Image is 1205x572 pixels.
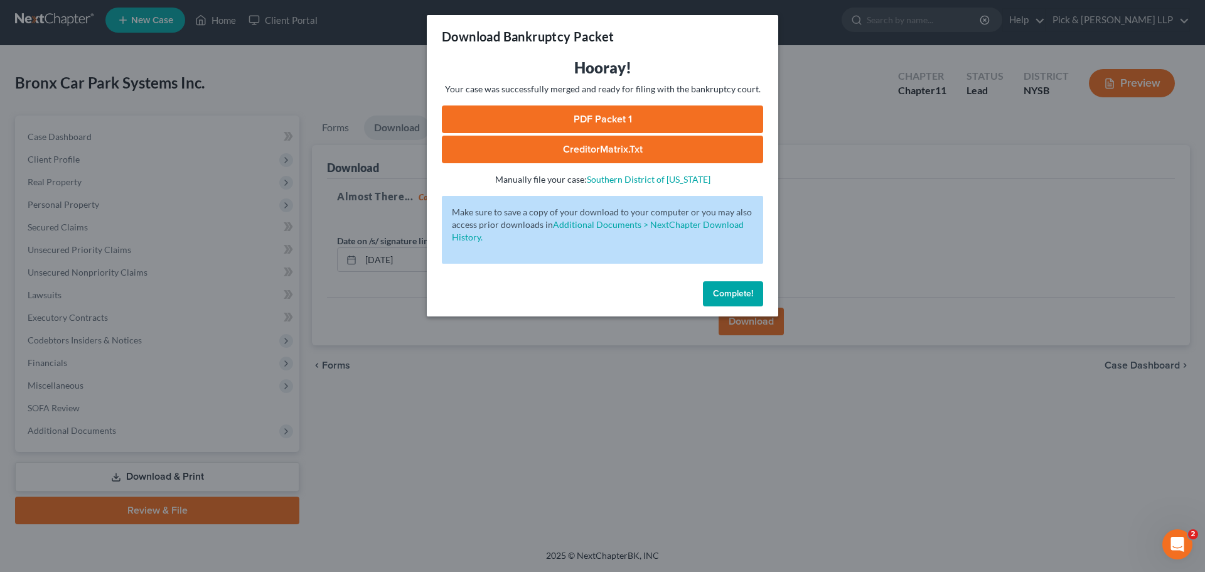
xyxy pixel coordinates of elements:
button: Complete! [703,281,763,306]
iframe: Intercom live chat [1162,529,1192,559]
p: Manually file your case: [442,173,763,186]
p: Your case was successfully merged and ready for filing with the bankruptcy court. [442,83,763,95]
h3: Download Bankruptcy Packet [442,28,614,45]
a: Additional Documents > NextChapter Download History. [452,219,744,242]
h3: Hooray! [442,58,763,78]
span: 2 [1188,529,1198,539]
p: Make sure to save a copy of your download to your computer or you may also access prior downloads in [452,206,753,244]
span: Complete! [713,288,753,299]
a: CreditorMatrix.txt [442,136,763,163]
a: PDF Packet 1 [442,105,763,133]
a: Southern District of [US_STATE] [587,174,710,185]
